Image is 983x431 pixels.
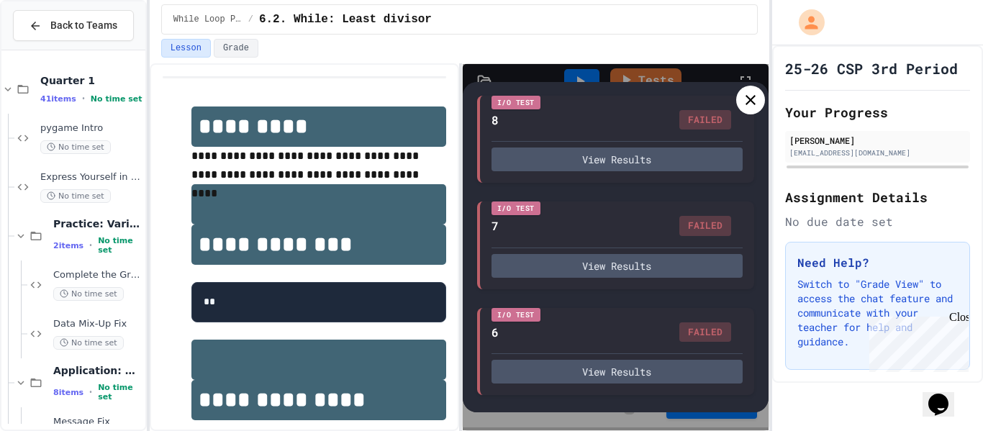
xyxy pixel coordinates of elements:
[40,189,111,203] span: No time set
[785,187,970,207] h2: Assignment Details
[40,74,142,87] span: Quarter 1
[53,269,142,281] span: Complete the Greeting
[491,96,540,109] div: I/O Test
[491,254,743,278] button: View Results
[679,322,731,342] div: FAILED
[50,18,117,33] span: Back to Teams
[13,10,134,41] button: Back to Teams
[491,324,499,341] div: 6
[6,6,99,91] div: Chat with us now!Close
[248,14,253,25] span: /
[40,140,111,154] span: No time set
[797,254,958,271] h3: Need Help?
[259,11,432,28] span: 6.2. While: Least divisor
[491,148,743,171] button: View Results
[53,287,124,301] span: No time set
[53,318,142,330] span: Data Mix-Up Fix
[173,14,243,25] span: While Loop Projects
[98,383,142,401] span: No time set
[40,122,142,135] span: pygame Intro
[785,213,970,230] div: No due date set
[53,364,142,377] span: Application: Variables/Print
[491,308,540,322] div: I/O Test
[214,39,258,58] button: Grade
[491,360,743,384] button: View Results
[864,311,969,372] iframe: chat widget
[89,240,92,251] span: •
[491,217,499,235] div: 7
[53,336,124,350] span: No time set
[161,39,211,58] button: Lesson
[784,6,828,39] div: My Account
[53,388,83,397] span: 8 items
[40,171,142,183] span: Express Yourself in Python!
[491,201,540,215] div: I/O Test
[53,241,83,250] span: 2 items
[91,94,142,104] span: No time set
[797,277,958,349] p: Switch to "Grade View" to access the chat feature and communicate with your teacher for help and ...
[89,386,92,398] span: •
[40,94,76,104] span: 41 items
[82,93,85,104] span: •
[789,148,966,158] div: [EMAIL_ADDRESS][DOMAIN_NAME]
[923,373,969,417] iframe: chat widget
[53,217,142,230] span: Practice: Variables/Print
[679,216,731,236] div: FAILED
[679,110,731,130] div: FAILED
[98,236,142,255] span: No time set
[785,102,970,122] h2: Your Progress
[789,134,966,147] div: [PERSON_NAME]
[491,112,499,129] div: 8
[53,416,142,428] span: Message Fix
[785,58,958,78] h1: 25-26 CSP 3rd Period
